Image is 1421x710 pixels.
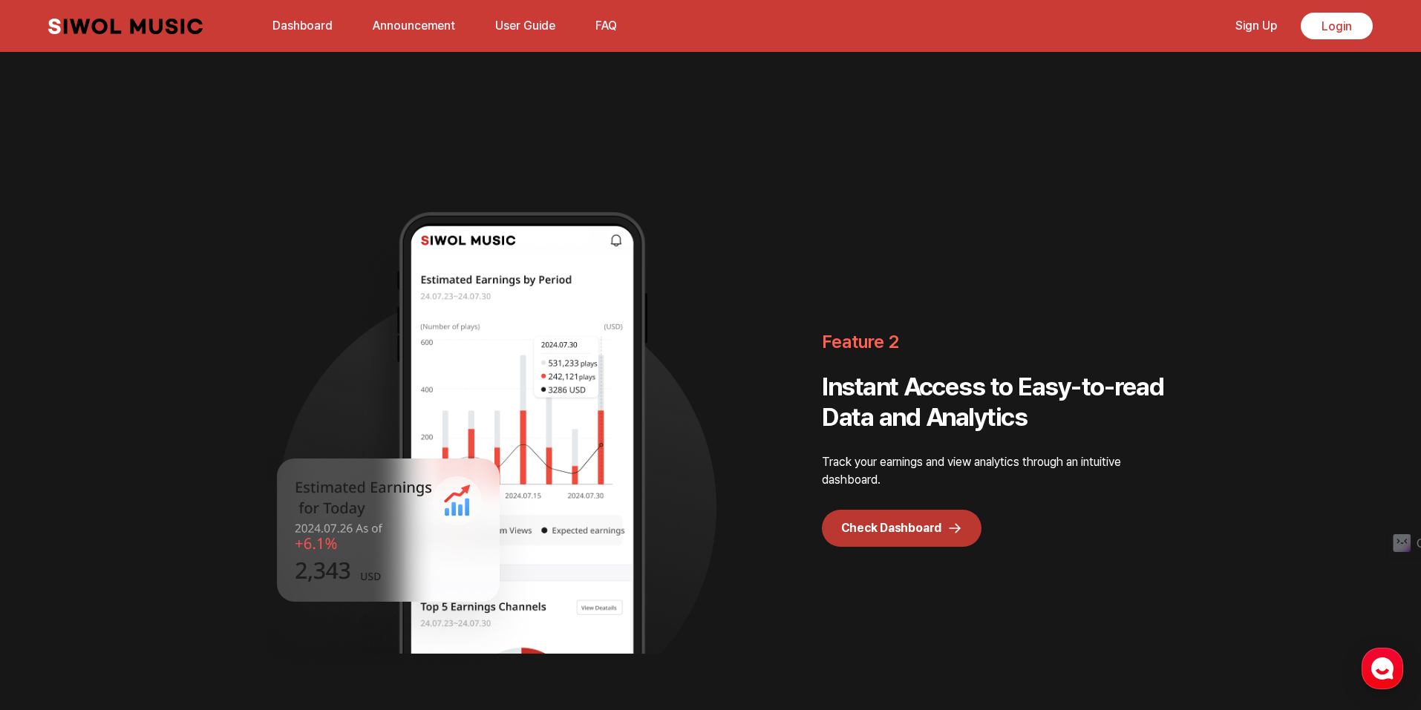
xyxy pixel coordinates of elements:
[192,470,285,507] a: Settings
[364,10,464,42] a: Announcement
[38,493,64,504] span: Home
[486,10,564,42] a: User Guide
[220,493,256,504] span: Settings
[4,470,98,507] a: Home
[587,8,626,44] button: FAQ
[822,453,1163,489] p: Track your earnings and view analytics through an intuitive dashboard.
[264,10,342,42] a: Dashboard
[1301,13,1373,39] a: Login
[123,493,167,505] span: Messages
[98,470,192,507] a: Messages
[822,510,981,547] a: Check Dashboard
[822,320,1163,364] span: Feature 2
[1226,10,1286,42] a: Sign Up
[822,372,1163,433] h2: Instant Access to Easy-to-read Data and Analytics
